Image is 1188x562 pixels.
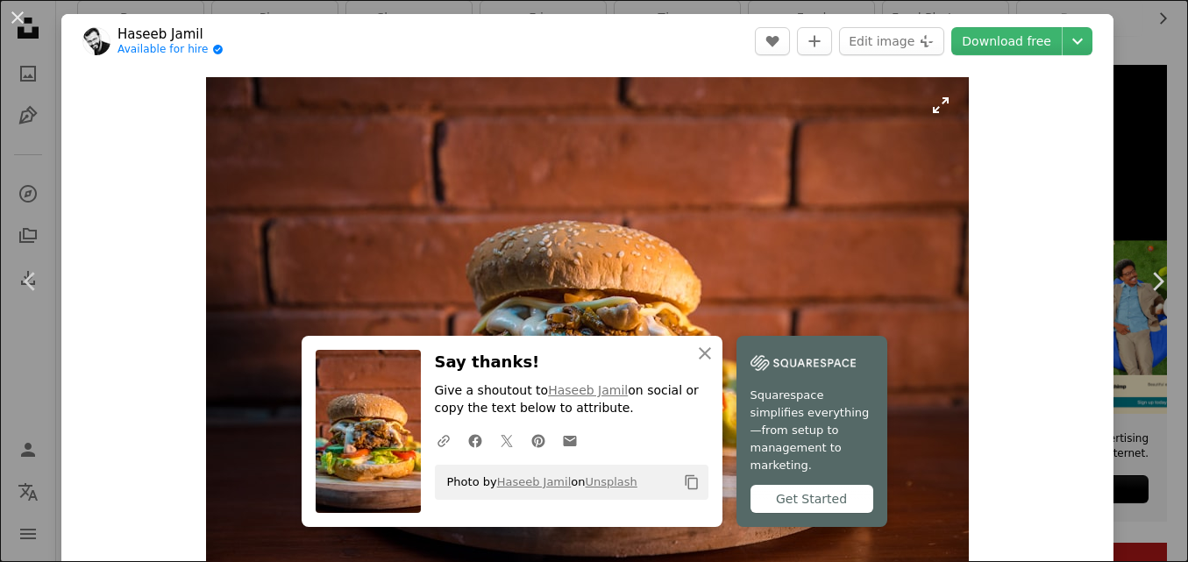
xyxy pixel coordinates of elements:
[82,27,110,55] img: Go to Haseeb Jamil's profile
[751,387,873,474] span: Squarespace simplifies everything—from setup to management to marketing.
[751,350,856,376] img: file-1747939142011-51e5cc87e3c9
[736,336,887,527] a: Squarespace simplifies everything—from setup to management to marketing.Get Started
[951,27,1062,55] a: Download free
[491,423,523,458] a: Share on Twitter
[839,27,944,55] button: Edit image
[554,423,586,458] a: Share over email
[497,475,572,488] a: Haseeb Jamil
[585,475,637,488] a: Unsplash
[1127,197,1188,366] a: Next
[751,485,873,513] div: Get Started
[438,468,637,496] span: Photo by on
[677,467,707,497] button: Copy to clipboard
[435,382,708,417] p: Give a shoutout to on social or copy the text below to attribute.
[523,423,554,458] a: Share on Pinterest
[755,27,790,55] button: Like
[548,383,628,397] a: Haseeb Jamil
[435,350,708,375] h3: Say thanks!
[459,423,491,458] a: Share on Facebook
[797,27,832,55] button: Add to Collection
[1063,27,1092,55] button: Choose download size
[117,43,224,57] a: Available for hire
[117,25,224,43] a: Haseeb Jamil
